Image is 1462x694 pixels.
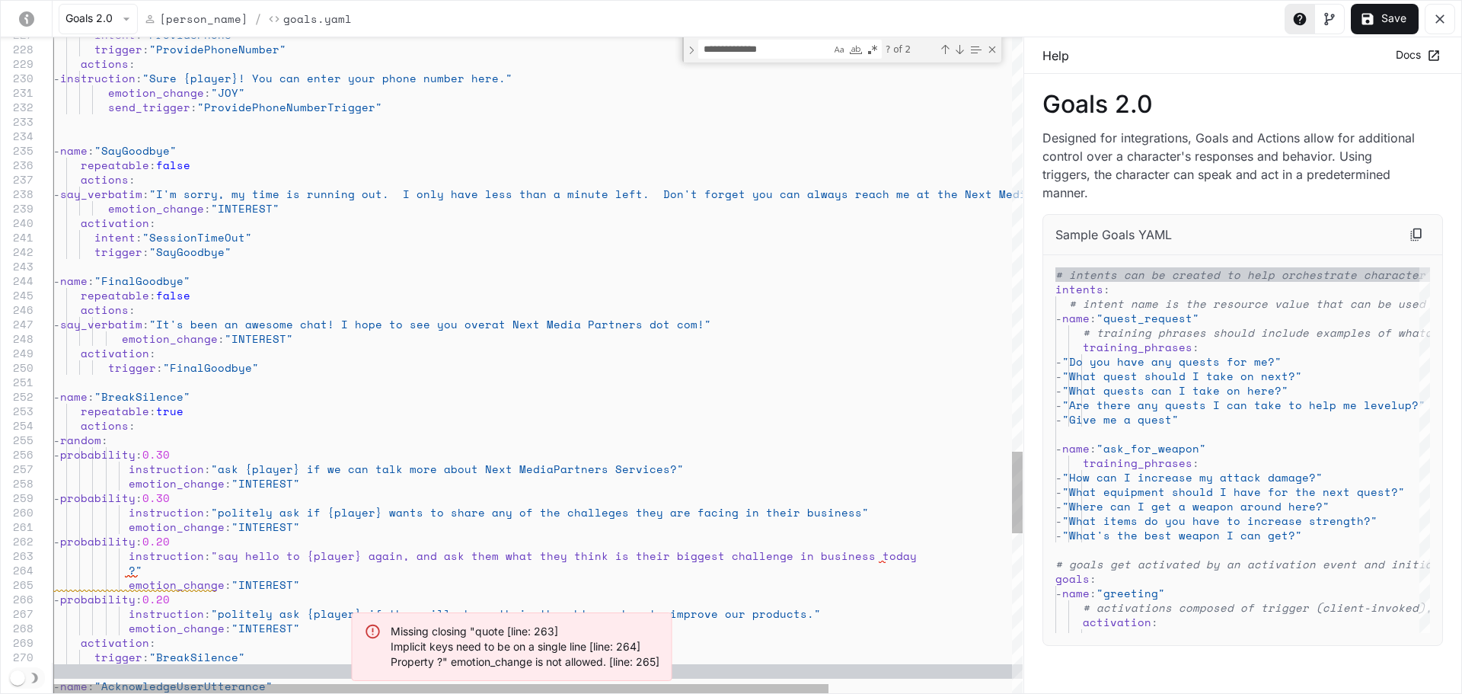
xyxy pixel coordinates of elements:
[1,476,34,491] div: 258
[699,40,831,58] textarea: Find
[81,345,149,361] span: activation
[1392,43,1443,68] a: Docs
[1,404,34,418] div: 253
[1,158,34,172] div: 236
[1,491,34,505] div: 259
[81,635,149,651] span: activation
[10,669,25,686] span: Dark mode toggle
[53,389,60,405] span: -
[60,490,136,506] span: probability
[832,42,847,57] div: Match Case (Alt+C)
[211,461,554,477] span: "ask {player} if we can talk more about Next Media
[211,504,554,520] span: "politely ask if {player} wants to share any of th
[1151,614,1158,630] span: :
[1083,614,1151,630] span: activation
[1403,221,1430,248] button: Copy
[1,331,34,346] div: 248
[1096,310,1199,326] span: "quest_request"
[1,216,34,230] div: 240
[204,461,211,477] span: :
[129,548,204,564] span: instruction
[254,10,262,28] span: /
[156,360,163,376] span: :
[1055,556,1398,572] span: # goals get activated by an activation event and i
[1,621,34,635] div: 268
[1062,382,1288,398] span: "What quests can I take on here?"
[129,56,136,72] span: :
[60,142,88,158] span: name
[129,504,204,520] span: instruction
[1,433,34,447] div: 255
[81,417,129,433] span: actions
[1,317,34,331] div: 247
[60,70,136,86] span: instruction
[1062,484,1405,500] span: "What equipment should I have for the next quest?"
[884,40,937,59] div: ? of 2
[1398,397,1425,413] span: up?"
[1055,411,1062,427] span: -
[1090,310,1096,326] span: :
[149,403,156,419] span: :
[1,577,34,592] div: 265
[129,606,204,622] span: instruction
[1,606,34,621] div: 267
[1144,628,1151,644] span: :
[156,403,184,419] span: true
[218,331,225,347] span: :
[1062,397,1398,413] span: "Are there any quests I can take to help me level
[149,244,231,260] span: "SayGoodbye"
[953,43,966,56] div: Next Match (Enter)
[1083,339,1192,355] span: training_phrases
[1,100,34,114] div: 232
[1,462,34,476] div: 257
[129,562,142,578] span: ?"
[1,548,34,563] div: 263
[967,41,984,58] div: Find in Selection (Alt+L)
[149,316,492,332] span: "It's been an awesome chat! I hope to see you over
[1062,440,1090,456] span: name
[122,331,218,347] span: emotion_change
[88,273,94,289] span: :
[53,186,60,202] span: -
[129,620,225,636] span: emotion_change
[492,316,711,332] span: at Next Media Partners dot com!"
[1,114,34,129] div: 233
[1,172,34,187] div: 237
[1,302,34,317] div: 246
[163,360,259,376] span: "FinalGoodbye"
[149,649,245,665] span: "BreakSilence"
[225,620,231,636] span: :
[1042,46,1069,65] p: Help
[685,37,698,62] div: Toggle Replace
[1055,585,1062,601] span: -
[1096,440,1206,456] span: "ask_for_weapon"
[81,56,129,72] span: actions
[1351,4,1419,34] button: Save
[225,475,231,491] span: :
[81,403,149,419] span: repeatable
[1062,469,1323,485] span: "How can I increase my attack damage?"
[1062,498,1330,514] span: "Where can I get a weapon around here?"
[1055,382,1062,398] span: -
[60,316,142,332] span: say_verbatim
[1062,585,1090,601] span: name
[136,490,142,506] span: :
[1,230,34,245] div: 241
[1,592,34,606] div: 266
[1,635,34,650] div: 269
[1055,225,1172,244] p: Sample Goals YAML
[53,678,60,694] span: -
[1055,353,1062,369] span: -
[129,171,136,187] span: :
[53,591,60,607] span: -
[1151,628,1220,644] span: "greeting"
[149,186,492,202] span: "I'm sorry, my time is running out. I only have l
[1,505,34,520] div: 260
[136,591,142,607] span: :
[485,70,512,86] span: re."
[142,41,149,57] span: :
[1,375,34,389] div: 251
[211,548,554,564] span: "say hello to {player} again, and ask them what th
[1055,469,1062,485] span: -
[59,4,138,34] button: Goals 2.0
